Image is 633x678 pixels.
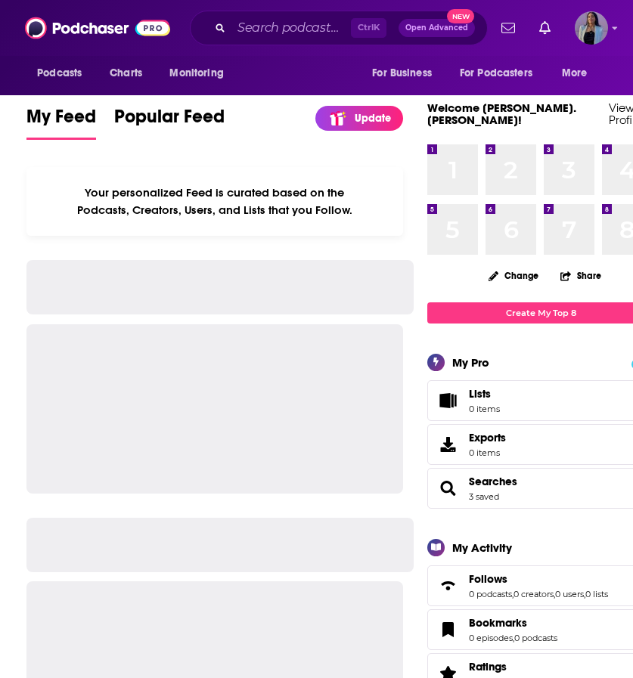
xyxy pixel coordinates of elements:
[469,387,500,401] span: Lists
[469,387,491,401] span: Lists
[433,619,463,640] a: Bookmarks
[469,404,500,414] span: 0 items
[469,660,507,673] span: Ratings
[447,9,474,23] span: New
[514,589,554,599] a: 0 creators
[469,431,506,444] span: Exports
[26,105,96,137] span: My Feed
[405,24,468,32] span: Open Advanced
[469,616,527,630] span: Bookmarks
[114,105,225,137] span: Popular Feed
[560,261,602,290] button: Share
[469,475,517,488] a: Searches
[479,266,548,285] button: Change
[533,15,557,41] a: Show notifications dropdown
[114,105,225,140] a: Popular Feed
[469,447,506,458] span: 0 items
[452,540,512,555] div: My Activity
[469,616,557,630] a: Bookmarks
[512,589,514,599] span: ,
[469,633,513,643] a: 0 episodes
[495,15,521,41] a: Show notifications dropdown
[433,434,463,455] span: Exports
[110,63,142,84] span: Charts
[469,491,499,502] a: 3 saved
[555,589,584,599] a: 0 users
[584,589,585,599] span: ,
[37,63,82,84] span: Podcasts
[575,11,608,45] button: Show profile menu
[452,355,489,370] div: My Pro
[514,633,557,643] a: 0 podcasts
[433,390,463,411] span: Lists
[469,660,557,673] a: Ratings
[469,589,512,599] a: 0 podcasts
[460,63,532,84] span: For Podcasters
[26,59,101,88] button: open menu
[427,101,576,127] a: Welcome [PERSON_NAME].[PERSON_NAME]!
[231,16,351,40] input: Search podcasts, credits, & more...
[450,59,554,88] button: open menu
[513,633,514,643] span: ,
[433,575,463,596] a: Follows
[585,589,608,599] a: 0 lists
[372,63,432,84] span: For Business
[575,11,608,45] img: User Profile
[469,572,507,586] span: Follows
[26,167,403,236] div: Your personalized Feed is curated based on the Podcasts, Creators, Users, and Lists that you Follow.
[575,11,608,45] span: Logged in as maria.pina
[351,18,386,38] span: Ctrl K
[399,19,475,37] button: Open AdvancedNew
[159,59,243,88] button: open menu
[355,112,391,125] p: Update
[25,14,170,42] img: Podchaser - Follow, Share and Rate Podcasts
[169,63,223,84] span: Monitoring
[190,11,488,45] div: Search podcasts, credits, & more...
[469,572,608,586] a: Follows
[554,589,555,599] span: ,
[315,106,403,131] a: Update
[26,105,96,140] a: My Feed
[562,63,588,84] span: More
[100,59,151,88] a: Charts
[433,478,463,499] a: Searches
[361,59,451,88] button: open menu
[551,59,607,88] button: open menu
